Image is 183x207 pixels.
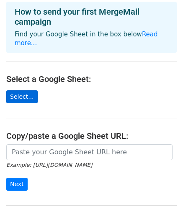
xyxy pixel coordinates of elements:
small: Example: [URL][DOMAIN_NAME] [6,162,92,168]
iframe: Chat Widget [141,167,183,207]
a: Select... [6,90,38,103]
h4: Select a Google Sheet: [6,74,177,84]
p: Find your Google Sheet in the box below [15,30,168,48]
input: Next [6,178,28,191]
h4: How to send your first MergeMail campaign [15,7,168,27]
a: Read more... [15,31,158,47]
input: Paste your Google Sheet URL here [6,144,173,160]
div: 聊天小工具 [141,167,183,207]
h4: Copy/paste a Google Sheet URL: [6,131,177,141]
